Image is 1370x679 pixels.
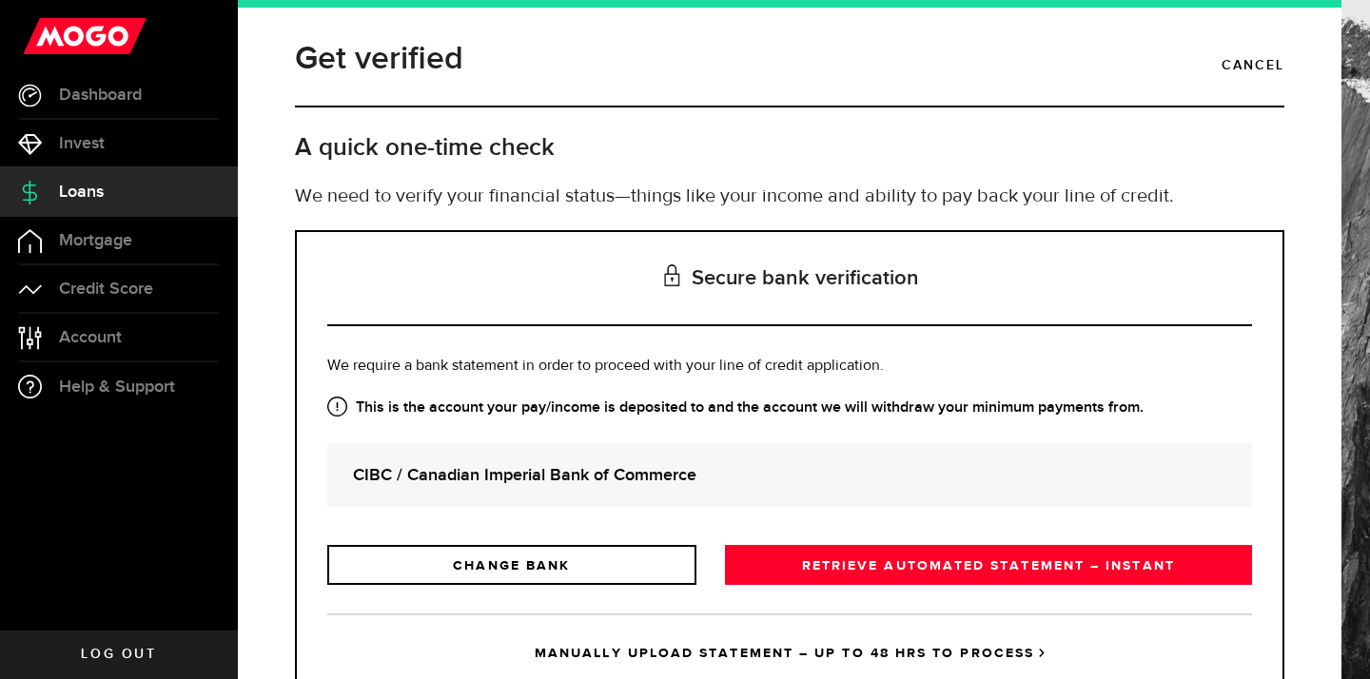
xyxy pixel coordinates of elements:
[59,184,104,201] span: Loans
[81,648,156,661] span: Log out
[725,545,1252,585] a: RETRIEVE AUTOMATED STATEMENT – INSTANT
[1290,599,1370,679] iframe: LiveChat chat widget
[59,329,122,346] span: Account
[59,232,132,249] span: Mortgage
[59,281,153,298] span: Credit Score
[295,132,1284,164] h2: A quick one-time check
[1222,49,1284,82] a: Cancel
[295,34,463,84] h1: Get verified
[59,87,142,104] span: Dashboard
[59,378,175,396] span: Help & Support
[353,462,1226,488] strong: CIBC / Canadian Imperial Bank of Commerce
[327,232,1252,326] h3: Secure bank verification
[327,545,696,585] a: CHANGE BANK
[327,359,884,374] span: We require a bank statement in order to proceed with your line of credit application.
[327,397,1252,419] strong: This is the account your pay/income is deposited to and the account we will withdraw your minimum...
[59,135,105,152] span: Invest
[295,183,1284,211] p: We need to verify your financial status—things like your income and ability to pay back your line...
